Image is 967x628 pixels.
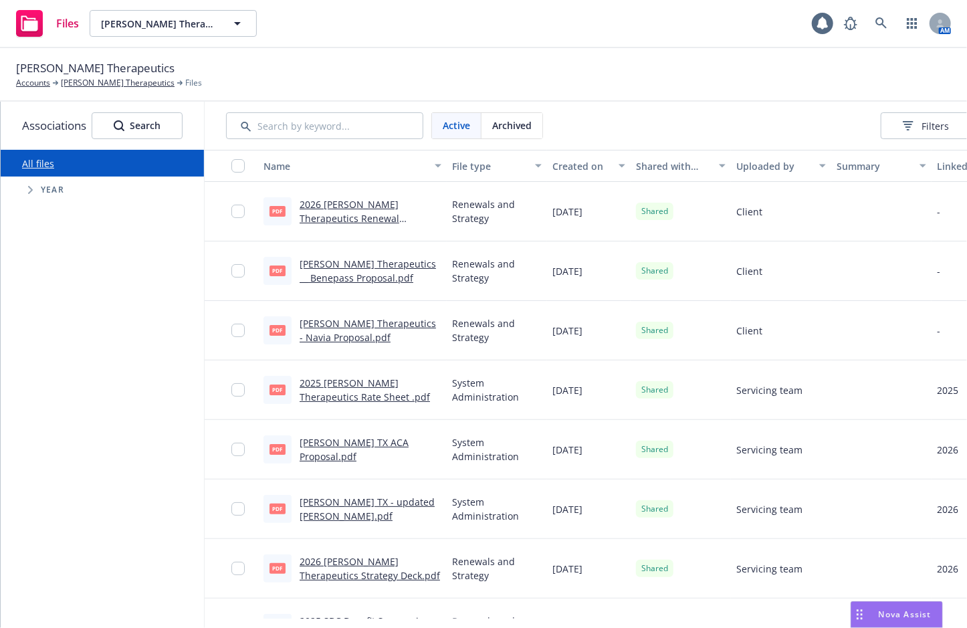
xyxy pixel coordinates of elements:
span: Servicing team [736,383,802,397]
span: pdf [270,325,286,335]
span: Filters [922,119,949,133]
span: Shared [641,384,668,396]
span: Archived [492,118,532,132]
span: [DATE] [552,502,582,516]
a: [PERSON_NAME] TX ACA Proposal.pdf [300,436,409,463]
span: [DATE] [552,443,582,457]
span: Files [56,18,79,29]
div: 2026 [937,443,958,457]
div: Summary [837,159,911,173]
span: Shared [641,503,668,515]
button: SearchSearch [92,112,183,139]
input: Select all [231,159,245,173]
span: pdf [270,444,286,454]
div: 2026 [937,502,958,516]
div: Created on [552,159,611,173]
input: Toggle Row Selected [231,205,245,218]
a: 2025 [PERSON_NAME] Therapeutics Rate Sheet .pdf [300,377,430,403]
a: [PERSON_NAME] TX - updated [PERSON_NAME].pdf [300,496,435,522]
button: Summary [831,150,932,182]
span: Shared [641,205,668,217]
span: pdf [270,563,286,573]
div: Tree Example [1,177,204,203]
span: Servicing team [736,443,802,457]
input: Search by keyword... [226,112,423,139]
span: pdf [270,206,286,216]
a: Switch app [899,10,926,37]
input: Toggle Row Selected [231,502,245,516]
span: System Administration [452,435,542,463]
span: Renewals and Strategy [452,197,542,225]
a: Report a Bug [837,10,864,37]
span: pdf [270,385,286,395]
input: Toggle Row Selected [231,383,245,397]
a: [PERSON_NAME] Therapeutics [61,77,175,89]
span: Associations [22,117,86,134]
span: Shared [641,265,668,277]
div: Name [263,159,427,173]
input: Toggle Row Selected [231,562,245,575]
button: Created on [547,150,631,182]
span: Servicing team [736,502,802,516]
a: [PERSON_NAME] Therapeutics __ Benepass Proposal.pdf [300,257,436,284]
button: Nova Assist [851,601,943,628]
span: Shared [641,443,668,455]
div: File type [452,159,527,173]
span: [DATE] [552,562,582,576]
button: [PERSON_NAME] Therapeutics [90,10,257,37]
div: - [937,205,940,219]
span: Shared [641,324,668,336]
span: Nova Assist [879,609,932,620]
span: Renewals and Strategy [452,554,542,583]
span: Active [443,118,470,132]
a: 2026 [PERSON_NAME] Therapeutics Strategy Deck.pdf [300,555,440,582]
span: pdf [270,266,286,276]
div: 2026 [937,562,958,576]
span: [DATE] [552,205,582,219]
span: System Administration [452,495,542,523]
span: [DATE] [552,324,582,338]
span: Client [736,264,762,278]
span: [PERSON_NAME] Therapeutics [101,17,217,31]
span: Servicing team [736,562,802,576]
div: Drag to move [851,602,868,627]
a: Files [11,5,84,42]
input: Toggle Row Selected [231,264,245,278]
span: System Administration [452,376,542,404]
div: Shared with client [636,159,711,173]
span: Renewals and Strategy [452,257,542,285]
div: 2025 [937,383,958,397]
div: Uploaded by [736,159,811,173]
div: - [937,264,940,278]
span: Shared [641,562,668,574]
a: Search [868,10,895,37]
span: Client [736,324,762,338]
button: Shared with client [631,150,731,182]
a: [PERSON_NAME] Therapeutics - Navia Proposal.pdf [300,317,436,344]
input: Toggle Row Selected [231,324,245,337]
button: File type [447,150,547,182]
input: Toggle Row Selected [231,443,245,456]
span: Filters [903,119,949,133]
span: Files [185,77,202,89]
div: Search [114,113,160,138]
svg: Search [114,120,124,131]
span: Renewals and Strategy [452,316,542,344]
a: 2026 [PERSON_NAME] Therapeutics Renewal Presentation.pdf [300,198,399,239]
span: [DATE] [552,264,582,278]
span: Year [41,186,64,194]
span: [PERSON_NAME] Therapeutics [16,60,175,77]
button: Name [258,150,447,182]
span: Client [736,205,762,219]
a: All files [22,157,54,170]
div: - [937,324,940,338]
span: pdf [270,504,286,514]
a: Accounts [16,77,50,89]
span: [DATE] [552,383,582,397]
button: Uploaded by [731,150,831,182]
